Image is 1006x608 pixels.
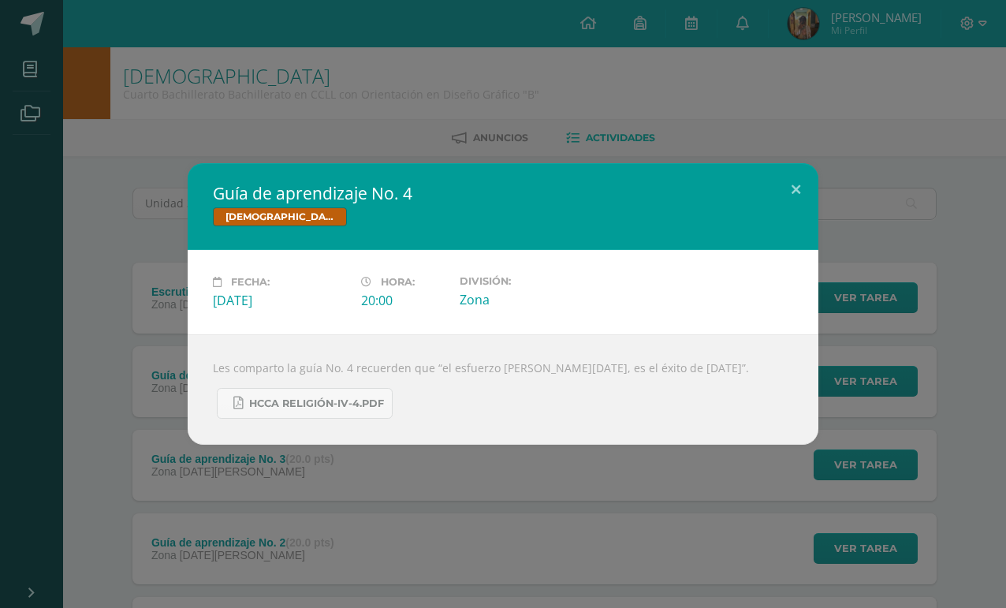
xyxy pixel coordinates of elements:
h2: Guía de aprendizaje No. 4 [213,182,793,204]
label: División: [460,275,595,287]
div: Les comparto la guía No. 4 recuerden que “el esfuerzo [PERSON_NAME][DATE], es el éxito de [DATE]”. [188,334,818,445]
span: Hora: [381,276,415,288]
div: 20:00 [361,292,447,309]
div: Zona [460,291,595,308]
span: HCCA Religión-IV-4.pdf [249,397,384,410]
div: [DATE] [213,292,348,309]
button: Close (Esc) [773,163,818,217]
a: HCCA Religión-IV-4.pdf [217,388,393,419]
span: [DEMOGRAPHIC_DATA] [213,207,347,226]
span: Fecha: [231,276,270,288]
